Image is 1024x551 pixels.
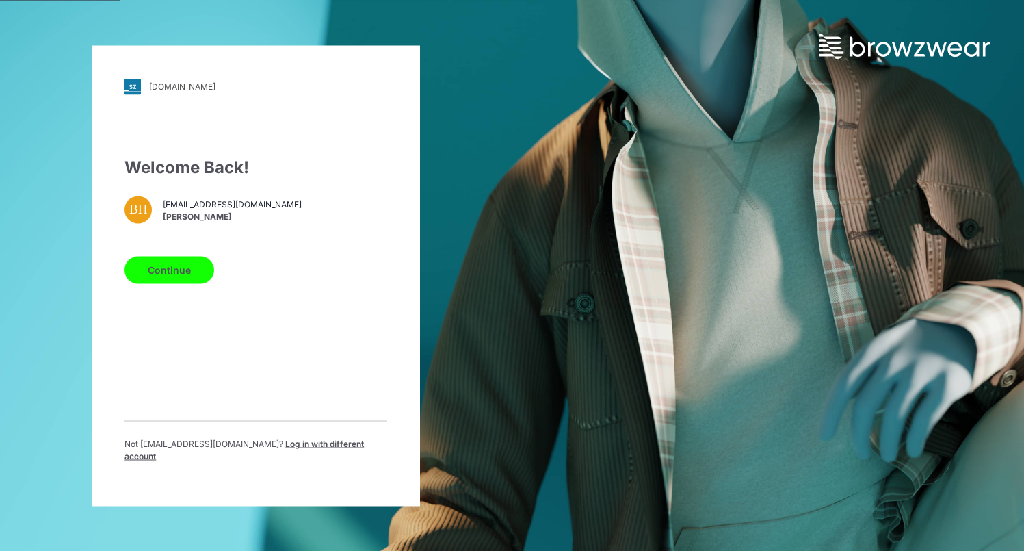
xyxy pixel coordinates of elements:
div: [DOMAIN_NAME] [149,81,215,92]
div: BH [124,196,152,223]
a: [DOMAIN_NAME] [124,78,387,94]
img: svg+xml;base64,PHN2ZyB3aWR0aD0iMjgiIGhlaWdodD0iMjgiIHZpZXdCb3g9IjAgMCAyOCAyOCIgZmlsbD0ibm9uZSIgeG... [124,78,141,94]
div: Welcome Back! [124,155,387,179]
img: browzwear-logo.73288ffb.svg [819,34,990,59]
span: [PERSON_NAME] [163,211,302,223]
button: Continue [124,256,214,283]
span: [EMAIL_ADDRESS][DOMAIN_NAME] [163,198,302,211]
p: Not [EMAIL_ADDRESS][DOMAIN_NAME] ? [124,437,387,462]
